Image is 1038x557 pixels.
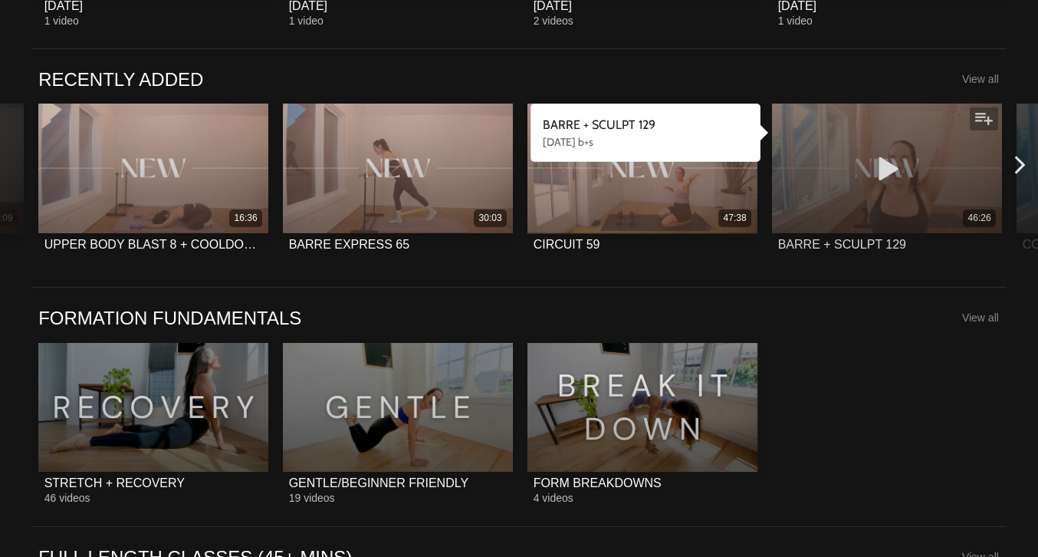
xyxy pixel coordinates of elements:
span: 1 video [44,15,79,27]
span: 46 videos [44,492,90,504]
span: 19 videos [289,492,335,504]
div: 47:38 [724,212,747,225]
div: FORM BREAKDOWNS [534,476,662,490]
div: BARRE EXPRESS 65 [289,237,409,252]
a: View all [962,311,999,324]
strong: BARRE + SCULPT 129 [543,117,655,132]
a: UPPER BODY BLAST 8 + COOLDOWN16:36UPPER BODY BLAST 8 + COOLDOWN [38,104,268,265]
div: 16:36 [235,212,258,225]
span: 1 video [778,15,813,27]
div: UPPER BODY BLAST 8 + COOLDOWN [44,237,263,252]
a: GENTLE/BEGINNER FRIENDLYGENTLE/BEGINNER FRIENDLY19 videos [283,343,513,505]
a: FORMATION FUNDAMENTALS [38,306,301,330]
span: 2 videos [534,15,573,27]
a: BARRE + SCULPT 12946:26BARRE + SCULPT 129 [772,104,1002,265]
div: BARRE + SCULPT 129 [778,237,906,252]
div: 46:26 [968,212,991,225]
div: 30:03 [479,212,502,225]
a: CIRCUIT 5947:38CIRCUIT 59 [527,104,757,265]
a: FORM BREAKDOWNSFORM BREAKDOWNS4 videos [527,343,757,505]
div: STRETCH + RECOVERY [44,476,185,490]
a: RECENTLY ADDED [38,68,203,91]
a: STRETCH + RECOVERYSTRETCH + RECOVERY46 videos [38,343,268,505]
span: 1 video [289,15,324,27]
span: 4 videos [534,492,573,504]
div: CIRCUIT 59 [534,237,600,252]
a: View all [962,73,999,85]
div: GENTLE/BEGINNER FRIENDLY [289,476,468,490]
div: [DATE] b+s [543,134,748,150]
a: BARRE EXPRESS 6530:03BARRE EXPRESS 65 [283,104,513,265]
button: Add to my list [970,107,998,130]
